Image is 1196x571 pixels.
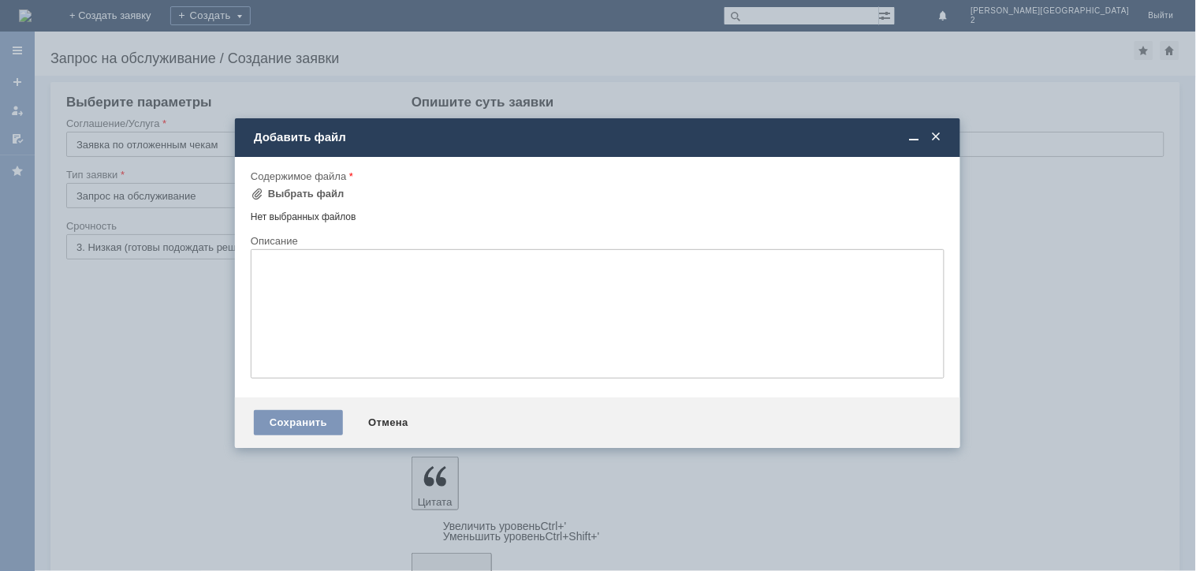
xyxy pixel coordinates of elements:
[254,130,945,144] div: Добавить файл
[251,236,941,246] div: Описание
[929,130,945,144] span: Закрыть
[251,171,941,181] div: Содержимое файла
[268,188,345,200] div: Выбрать файл
[907,130,922,144] span: Свернуть (Ctrl + M)
[251,205,945,223] div: Нет выбранных файлов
